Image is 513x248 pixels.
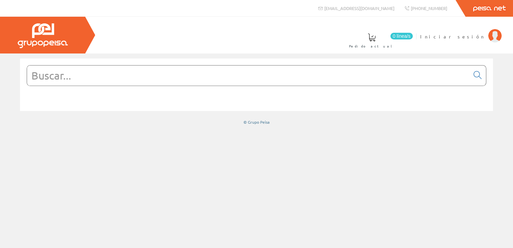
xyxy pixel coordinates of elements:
[420,28,502,34] a: Iniciar sesión
[324,5,394,11] span: [EMAIL_ADDRESS][DOMAIN_NAME]
[27,66,470,86] input: Buscar...
[420,33,485,40] span: Iniciar sesión
[411,5,447,11] span: [PHONE_NUMBER]
[18,23,68,48] img: Grupo Peisa
[390,33,413,39] span: 0 línea/s
[20,119,493,125] div: © Grupo Peisa
[349,43,394,49] span: Pedido actual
